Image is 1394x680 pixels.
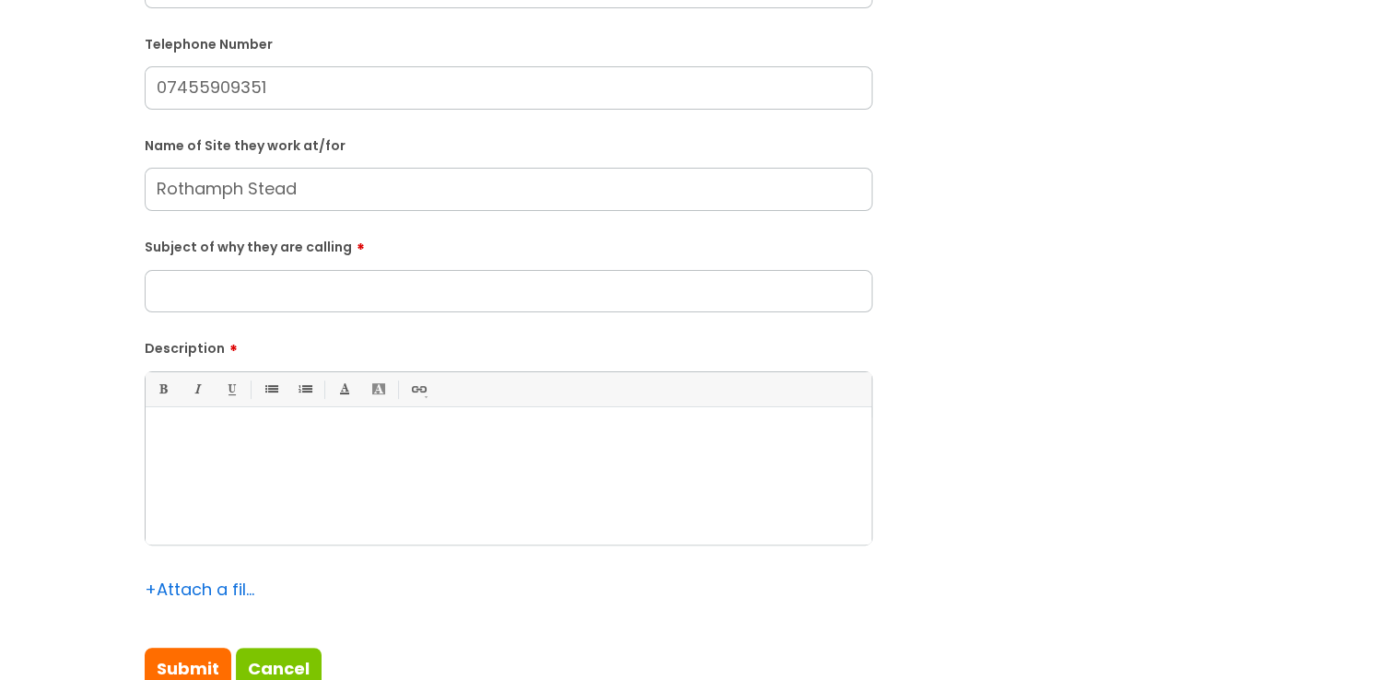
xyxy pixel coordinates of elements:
a: Font Color [333,378,356,401]
a: Bold (Ctrl-B) [151,378,174,401]
a: Underline(Ctrl-U) [219,378,242,401]
span: + [145,578,157,601]
div: Attach a file [145,575,255,604]
label: Subject of why they are calling [145,233,873,255]
a: Link [406,378,429,401]
a: • Unordered List (Ctrl-Shift-7) [259,378,282,401]
a: 1. Ordered List (Ctrl-Shift-8) [293,378,316,401]
label: Description [145,334,873,357]
label: Name of Site they work at/for [145,135,873,154]
a: Back Color [367,378,390,401]
label: Telephone Number [145,33,873,53]
a: Italic (Ctrl-I) [185,378,208,401]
